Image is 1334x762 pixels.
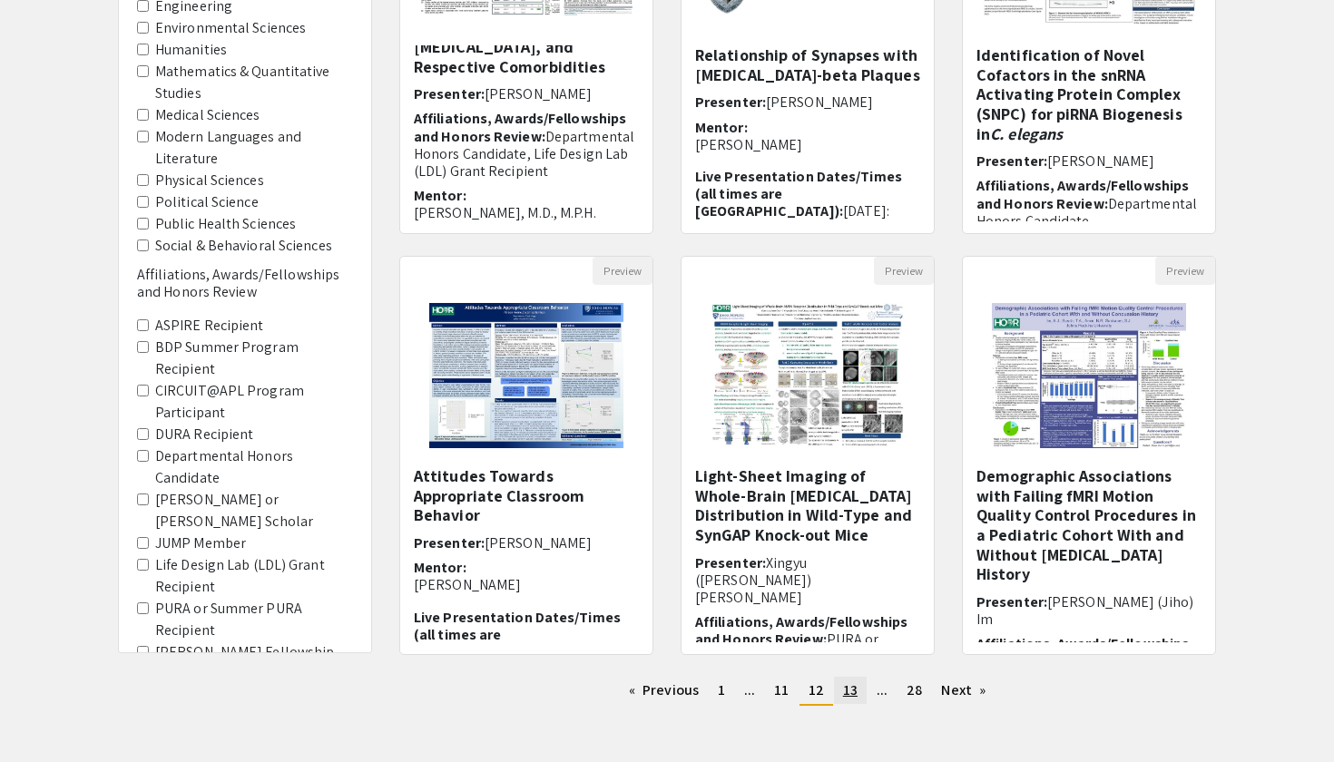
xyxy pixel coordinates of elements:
[137,266,353,300] h6: Affiliations, Awards/Fellowships and Honors Review
[485,84,592,103] span: [PERSON_NAME]
[932,677,995,704] a: Next page
[593,257,652,285] button: Preview
[414,608,621,661] span: Live Presentation Dates/Times (all times are [GEOGRAPHIC_DATA]):
[155,126,353,170] label: Modern Languages and Literature
[155,104,260,126] label: Medical Sciences
[414,109,626,145] span: Affiliations, Awards/Fellowships and Honors Review:
[155,445,353,489] label: Departmental Honors Candidate
[681,256,935,655] div: Open Presentation <p>Light-Sheet Imaging of Whole-Brain AMPA Receptor Distribution in Wild-Type a...
[155,641,353,685] label: [PERSON_NAME] Fellowship Recipient
[155,554,353,598] label: Life Design Lab (LDL) Grant Recipient
[155,424,253,445] label: DURA Recipient
[399,677,1216,706] ul: Pagination
[414,204,639,221] p: [PERSON_NAME], M.D., M.P.H.
[155,61,353,104] label: Mathematics & Quantitative Studies
[990,123,1063,144] em: C. elegans
[976,194,1197,230] span: Departmental Honors Candidate
[414,534,639,552] h6: Presenter:
[976,634,1189,670] span: Affiliations, Awards/Fellowships and Honors Review:
[155,39,227,61] label: Humanities
[692,285,922,466] img: <p>Light-Sheet Imaging of Whole-Brain AMPA Receptor Distribution in Wild-Type and SynGAP Knock-ou...
[976,466,1202,584] h5: Demographic Associations with Failing fMRI Motion Quality Control Procedures in a Pediatric Cohor...
[976,45,1202,143] h5: Identification of Novel Cofactors in the snRNA Activating Protein Complex (SNPC) for piRNA Biogen...
[414,127,634,181] span: Departmental Honors Candidate, Life Design Lab (LDL) Grant Recipient
[155,598,353,641] label: PURA or Summer PURA Recipient
[1047,151,1154,171] span: [PERSON_NAME]
[907,680,922,699] span: 28
[155,170,264,191] label: Physical Sciences
[744,680,755,699] span: ...
[1155,257,1215,285] button: Preview
[976,593,1202,628] h6: Presenter:
[774,680,789,699] span: 11
[695,45,920,84] h5: Relationship of Synapses with [MEDICAL_DATA]-beta Plaques
[974,285,1203,466] img: <p><span style="color: rgb(0, 0, 0);">Demographic Associations with Failing fMRI Motion Quality C...
[718,680,725,699] span: 1
[766,93,873,112] span: [PERSON_NAME]
[695,612,907,649] span: Affiliations, Awards/Fellowships and Honors Review:
[695,93,920,111] h6: Presenter:
[976,592,1193,629] span: [PERSON_NAME] (Jiho) Im
[411,285,641,466] img: <p>Attitudes Towards Appropriate Classroom Behavior</p>
[695,553,812,607] span: Xingyu ([PERSON_NAME]) [PERSON_NAME]
[155,380,353,424] label: CIRCUIT@APL Program Participant
[414,466,639,525] h5: Attitudes Towards Appropriate Classroom Behavior
[809,680,824,699] span: 12
[695,466,920,544] h5: Light-Sheet Imaging of Whole-Brain [MEDICAL_DATA] Distribution in Wild-Type and SynGAP Knock-out ...
[155,532,246,554] label: JUMP Member
[155,235,332,257] label: Social & Behavioral Sciences
[414,576,639,593] p: [PERSON_NAME]
[695,554,920,607] h6: Presenter:
[414,186,466,205] span: Mentor:
[155,315,264,337] label: ASPIRE Recipient
[620,677,708,704] a: Previous page
[399,256,653,655] div: Open Presentation <p>Attitudes Towards Appropriate Classroom Behavior</p>
[14,680,77,748] iframe: Chat
[155,489,353,532] label: [PERSON_NAME] or [PERSON_NAME] Scholar
[414,85,639,103] h6: Presenter:
[155,191,259,213] label: Political Science
[695,201,890,238] span: [DATE]: 5pm-6pm, [DATE]: 2pm-3pm
[874,257,934,285] button: Preview
[877,680,888,699] span: ...
[695,167,902,220] span: Live Presentation Dates/Times (all times are [GEOGRAPHIC_DATA]):
[962,256,1216,655] div: Open Presentation <p><span style="color: rgb(0, 0, 0);">Demographic Associations with Failing fMR...
[414,558,466,577] span: Mentor:
[155,17,306,39] label: Environmental Sciences
[976,152,1202,170] h6: Presenter:
[976,176,1189,212] span: Affiliations, Awards/Fellowships and Honors Review:
[485,533,592,552] span: [PERSON_NAME]
[695,118,748,137] span: Mentor:
[695,136,920,153] p: [PERSON_NAME]
[843,680,858,699] span: 13
[155,337,353,380] label: BDP Summer Program Recipient
[155,213,296,235] label: Public Health Sciences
